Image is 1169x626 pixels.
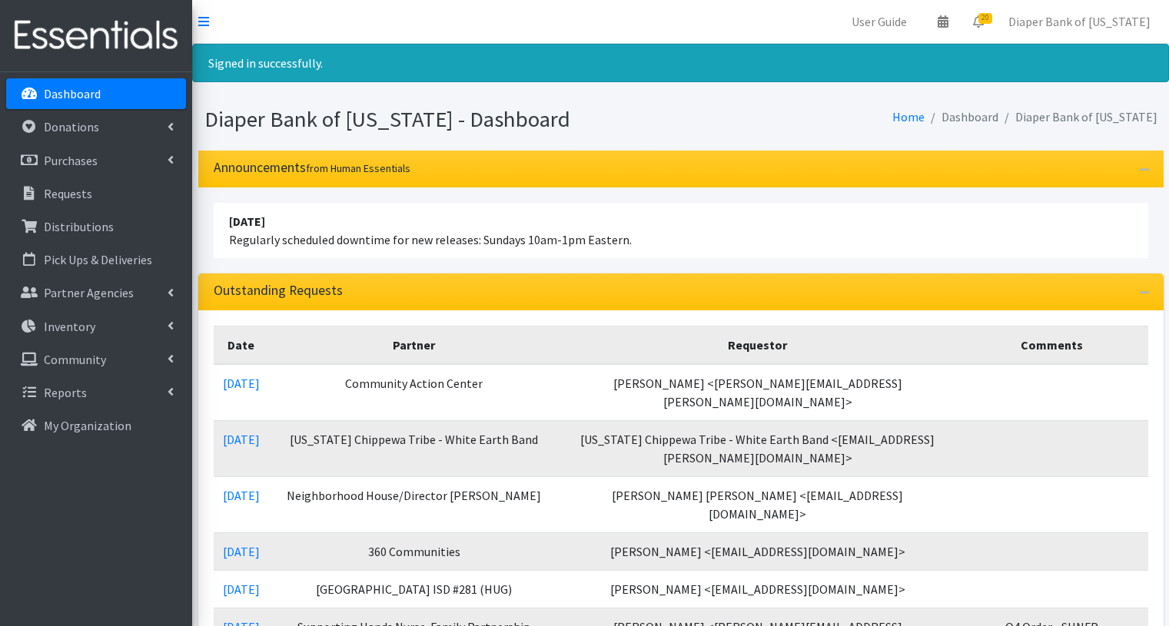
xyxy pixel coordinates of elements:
a: Purchases [6,145,186,176]
a: [DATE] [223,544,260,559]
td: 360 Communities [269,532,560,570]
a: Diaper Bank of [US_STATE] [996,6,1163,37]
td: [GEOGRAPHIC_DATA] ISD #281 (HUG) [269,570,560,608]
p: Community [44,352,106,367]
span: 20 [978,13,992,24]
a: Community [6,344,186,375]
h1: Diaper Bank of [US_STATE] - Dashboard [204,106,676,133]
td: [US_STATE] Chippewa Tribe - White Earth Band [269,420,560,476]
a: Inventory [6,311,186,342]
a: 20 [961,6,996,37]
h3: Announcements [214,160,410,176]
a: Dashboard [6,78,186,109]
p: Inventory [44,319,95,334]
a: My Organization [6,410,186,441]
small: from Human Essentials [306,161,410,175]
td: [PERSON_NAME] <[PERSON_NAME][EMAIL_ADDRESS][PERSON_NAME][DOMAIN_NAME]> [560,364,956,421]
a: [DATE] [223,432,260,447]
p: My Organization [44,418,131,433]
p: Distributions [44,219,114,234]
strong: [DATE] [229,214,265,229]
td: [PERSON_NAME] [PERSON_NAME] <[EMAIL_ADDRESS][DOMAIN_NAME]> [560,476,956,532]
a: [DATE] [223,376,260,391]
a: Requests [6,178,186,209]
td: Neighborhood House/Director [PERSON_NAME] [269,476,560,532]
a: Home [892,109,925,124]
th: Partner [269,326,560,364]
a: User Guide [839,6,919,37]
a: Distributions [6,211,186,242]
th: Comments [955,326,1147,364]
a: Partner Agencies [6,277,186,308]
td: [PERSON_NAME] <[EMAIL_ADDRESS][DOMAIN_NAME]> [560,570,956,608]
td: Community Action Center [269,364,560,421]
a: [DATE] [223,488,260,503]
h3: Outstanding Requests [214,283,343,299]
td: [PERSON_NAME] <[EMAIL_ADDRESS][DOMAIN_NAME]> [560,532,956,570]
th: Requestor [560,326,956,364]
a: Donations [6,111,186,142]
li: Regularly scheduled downtime for new releases: Sundays 10am-1pm Eastern. [214,203,1148,258]
a: Pick Ups & Deliveries [6,244,186,275]
p: Partner Agencies [44,285,134,300]
li: Dashboard [925,106,998,128]
a: [DATE] [223,581,260,597]
p: Reports [44,385,87,400]
li: Diaper Bank of [US_STATE] [998,106,1157,128]
p: Pick Ups & Deliveries [44,252,152,267]
p: Purchases [44,153,98,168]
p: Dashboard [44,86,101,101]
div: Signed in successfully. [192,44,1169,82]
a: Reports [6,377,186,408]
th: Date [214,326,269,364]
td: [US_STATE] Chippewa Tribe - White Earth Band <[EMAIL_ADDRESS][PERSON_NAME][DOMAIN_NAME]> [560,420,956,476]
p: Donations [44,119,99,134]
p: Requests [44,186,92,201]
img: HumanEssentials [6,10,186,61]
